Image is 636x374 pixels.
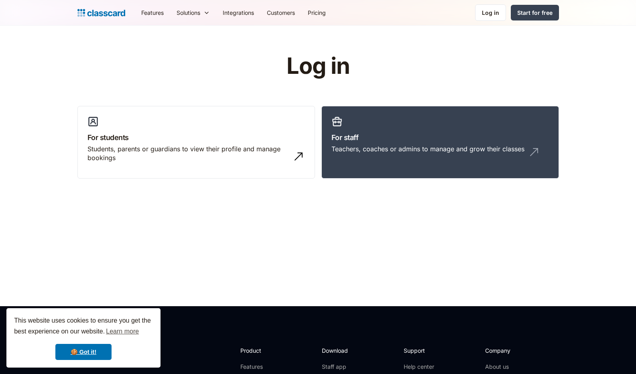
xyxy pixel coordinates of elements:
a: Features [135,4,170,22]
a: Pricing [301,4,332,22]
h3: For students [87,132,305,143]
h1: Log in [191,54,445,79]
a: Integrations [216,4,260,22]
h2: Support [404,346,436,355]
a: For studentsStudents, parents or guardians to view their profile and manage bookings [77,106,315,179]
h2: Download [322,346,355,355]
a: About us [485,363,538,371]
h2: Company [485,346,538,355]
a: For staffTeachers, coaches or admins to manage and grow their classes [321,106,559,179]
h2: Product [240,346,283,355]
div: cookieconsent [6,308,161,368]
a: Staff app [322,363,355,371]
span: This website uses cookies to ensure you get the best experience on our website. [14,316,153,337]
a: Start for free [511,5,559,20]
div: Teachers, coaches or admins to manage and grow their classes [331,144,524,153]
a: learn more about cookies [105,325,140,337]
div: Solutions [170,4,216,22]
div: Start for free [517,8,553,17]
div: Solutions [177,8,200,17]
h3: For staff [331,132,549,143]
a: Features [240,363,283,371]
a: Log in [475,4,506,21]
a: dismiss cookie message [55,344,112,360]
a: Customers [260,4,301,22]
a: home [77,7,125,18]
a: Help center [404,363,436,371]
div: Students, parents or guardians to view their profile and manage bookings [87,144,289,163]
div: Log in [482,8,499,17]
